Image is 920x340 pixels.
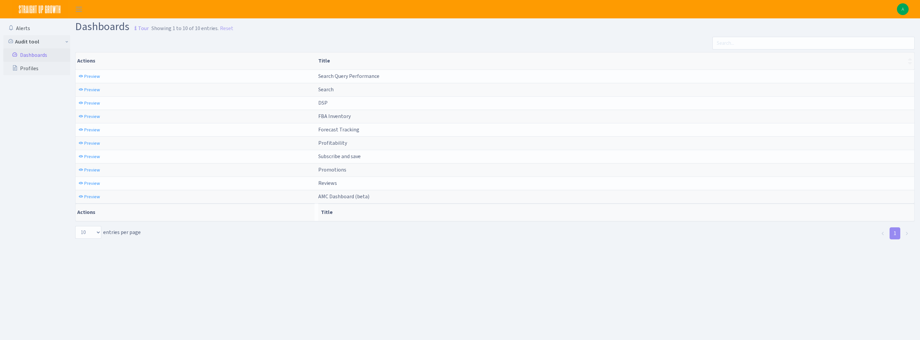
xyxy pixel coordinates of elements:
span: AMC Dashboard (beta) [318,193,369,200]
a: Preview [77,85,102,95]
span: FBA Inventory [318,113,351,120]
a: Preview [77,111,102,122]
span: Preview [84,87,100,93]
a: Preview [77,138,102,148]
span: Search Query Performance [318,73,379,80]
div: Showing 1 to 10 of 10 entries. [151,24,219,32]
a: Preview [77,98,102,108]
th: Actions [76,204,315,221]
button: Toggle navigation [71,4,87,15]
span: Forecast Tracking [318,126,359,133]
span: Preview [84,167,100,173]
a: Preview [77,165,102,175]
span: DSP [318,99,328,106]
a: Dashboards [3,48,70,62]
span: Preview [84,127,100,133]
a: Reset [220,24,233,32]
a: Preview [77,151,102,162]
a: Profiles [3,62,70,75]
span: Preview [84,113,100,120]
h1: Dashboards [75,21,149,34]
span: Preview [84,194,100,200]
select: entries per page [75,226,101,239]
span: Promotions [318,166,346,173]
span: Preview [84,140,100,146]
th: Actions [76,52,316,70]
a: Tour [129,19,149,33]
label: entries per page [75,226,141,239]
a: A [897,3,909,15]
span: Reviews [318,180,337,187]
a: 1 [890,227,900,239]
a: Preview [77,192,102,202]
a: Audit tool [3,35,70,48]
span: Preview [84,100,100,106]
a: Preview [77,178,102,189]
img: Angela Sun [897,3,909,15]
input: Search... [712,37,915,49]
span: Search [318,86,334,93]
a: Preview [77,125,102,135]
th: Title : activate to sort column ascending [316,52,914,70]
span: Subscribe and save [318,153,361,160]
span: Preview [84,153,100,160]
span: Preview [84,180,100,187]
a: Preview [77,71,102,82]
span: Profitability [318,139,347,146]
small: Tour [131,23,149,34]
th: Title [318,204,914,221]
a: Alerts [3,22,70,35]
span: Preview [84,73,100,80]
